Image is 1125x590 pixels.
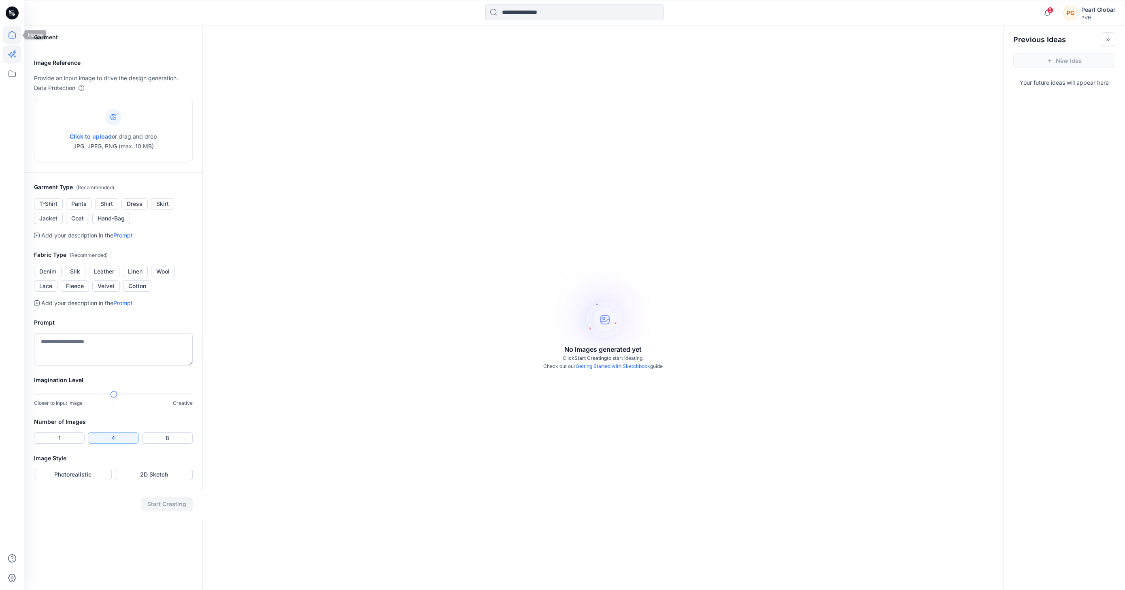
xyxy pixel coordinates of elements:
[543,354,663,370] p: Click to start ideating. Check out our guide
[1047,7,1053,13] span: 5
[1081,15,1115,21] div: PVH
[70,132,157,151] p: or drag and drop JPG, JPEG, PNG (max. 10 MB)
[66,213,89,224] button: Coat
[34,432,85,444] button: 1
[92,280,120,292] button: Velvet
[34,73,193,83] p: Provide an input image to drive the design generation.
[34,182,193,192] h2: Garment Type
[34,399,83,407] p: Closer to input image
[89,266,119,277] button: Leather
[92,213,130,224] button: Hand-Bag
[88,432,138,444] button: 4
[34,453,193,463] h2: Image Style
[1013,35,1066,45] h2: Previous Ideas
[1063,6,1078,20] div: PG
[115,469,193,480] button: 2D Sketch
[1004,75,1125,88] p: Your future ideas will appear here
[34,198,63,209] button: T-Shirt
[151,198,174,209] button: Skirt
[34,417,193,427] h2: Number of Images
[1101,32,1115,47] button: Toggle idea bar
[173,399,193,407] p: Creative
[61,280,89,292] button: Fleece
[142,432,193,444] button: 8
[66,198,92,209] button: Pants
[564,344,642,354] p: No images generated yet
[70,252,108,258] span: ( Recommended )
[34,469,112,480] button: Photorealistic
[576,363,650,369] a: Getting Started with Sketchbook
[123,280,151,292] button: Cotton
[113,299,133,306] a: Prompt
[34,58,193,68] h2: Image Reference
[121,198,148,209] button: Dress
[34,266,62,277] button: Denim
[113,232,133,239] a: Prompt
[34,375,193,385] h2: Imagination Level
[34,318,193,327] h2: Prompt
[41,298,133,308] p: Add your description in the
[41,231,133,240] p: Add your description in the
[34,280,57,292] button: Lace
[95,198,118,209] button: Shirt
[1081,5,1115,15] div: Pearl Global
[34,250,193,260] h2: Fabric Type
[34,213,63,224] button: Jacket
[65,266,85,277] button: Silk
[70,133,112,140] span: Click to upload
[123,266,148,277] button: Linen
[151,266,175,277] button: Wool
[76,184,114,190] span: ( Recommended )
[34,83,75,93] p: Data Protection
[574,355,607,361] span: Start Creating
